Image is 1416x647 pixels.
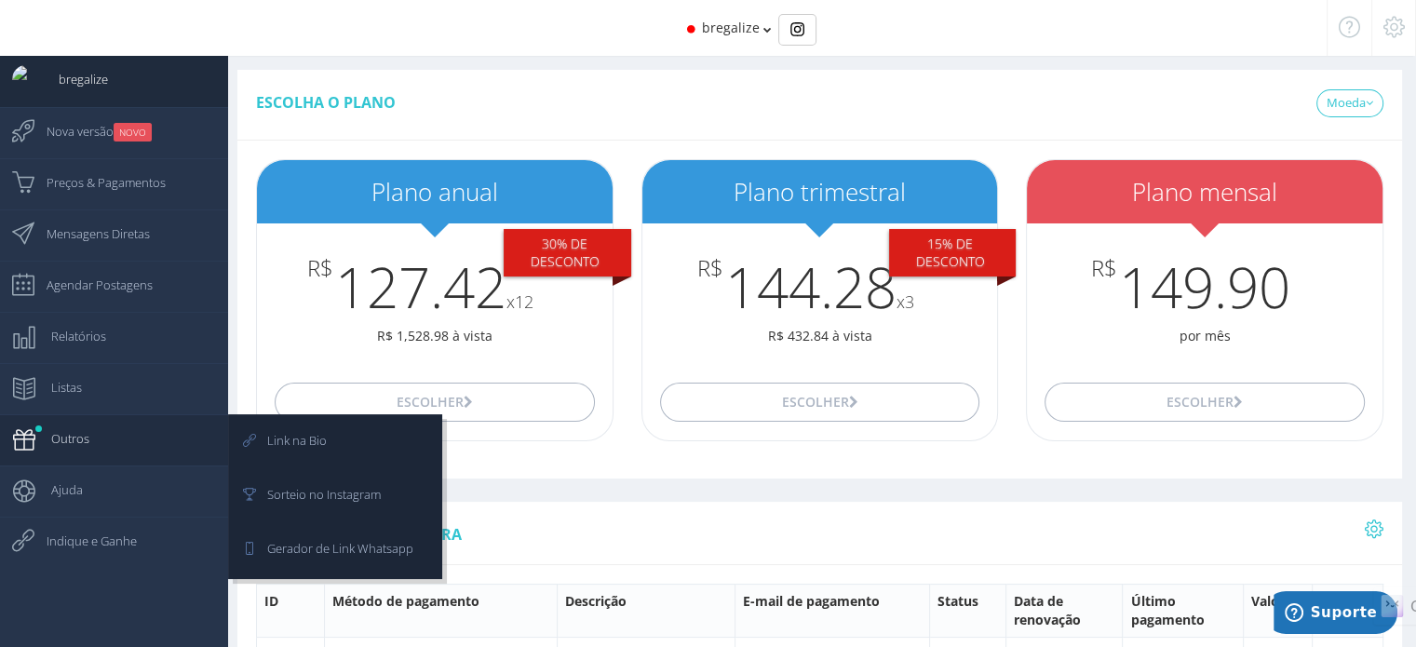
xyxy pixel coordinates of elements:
[33,313,106,359] span: Relatórios
[307,256,333,280] span: R$
[778,14,816,46] div: Basic example
[1274,591,1397,638] iframe: Abre um widget para que você possa encontrar mais informações
[256,92,396,113] span: Escolha o plano
[1006,584,1123,637] th: Data de renovação
[1027,256,1382,317] h3: 149.90
[249,525,413,572] span: Gerador de Link Whatsapp
[40,56,108,102] span: bregalize
[28,262,153,308] span: Agendar Postagens
[930,584,1006,637] th: Status
[257,179,613,206] h2: Plano anual
[257,256,613,317] h3: 127.42
[231,525,439,576] a: Gerador de Link Whatsapp
[642,179,998,206] h2: Plano trimestral
[275,383,594,422] button: Escolher
[1027,327,1382,345] p: por mês
[697,256,723,280] span: R$
[33,466,83,513] span: Ajuda
[558,584,735,637] th: Descrição
[231,417,439,468] a: Link na Bio
[1091,256,1117,280] span: R$
[114,123,152,142] small: NOVO
[1045,383,1364,422] button: Escolher
[33,364,82,411] span: Listas
[1243,584,1312,637] th: Valor
[28,518,137,564] span: Indique e Ganhe
[506,290,533,313] small: x12
[1316,89,1383,117] a: Moeda
[231,471,439,522] a: Sorteio no Instagram
[28,159,166,206] span: Preços & Pagamentos
[1123,584,1243,637] th: Último pagamento
[257,327,613,345] p: R$ 1,528.98 à vista
[504,229,631,277] div: 30% De desconto
[28,210,150,257] span: Mensagens Diretas
[735,584,929,637] th: E-mail de pagamento
[257,584,325,637] th: ID
[897,290,914,313] small: x3
[642,327,998,345] p: R$ 432.84 à vista
[702,19,760,36] span: bregalize
[12,65,40,93] img: User Image
[28,108,152,155] span: Nova versão
[660,383,979,422] button: Escolher
[1027,179,1382,206] h2: Plano mensal
[790,22,804,36] img: Instagram_simple_icon.svg
[249,471,381,518] span: Sorteio no Instagram
[33,415,89,462] span: Outros
[889,229,1017,277] div: 15% De desconto
[642,256,998,317] h3: 144.28
[249,417,327,464] span: Link na Bio
[325,584,558,637] th: Método de pagamento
